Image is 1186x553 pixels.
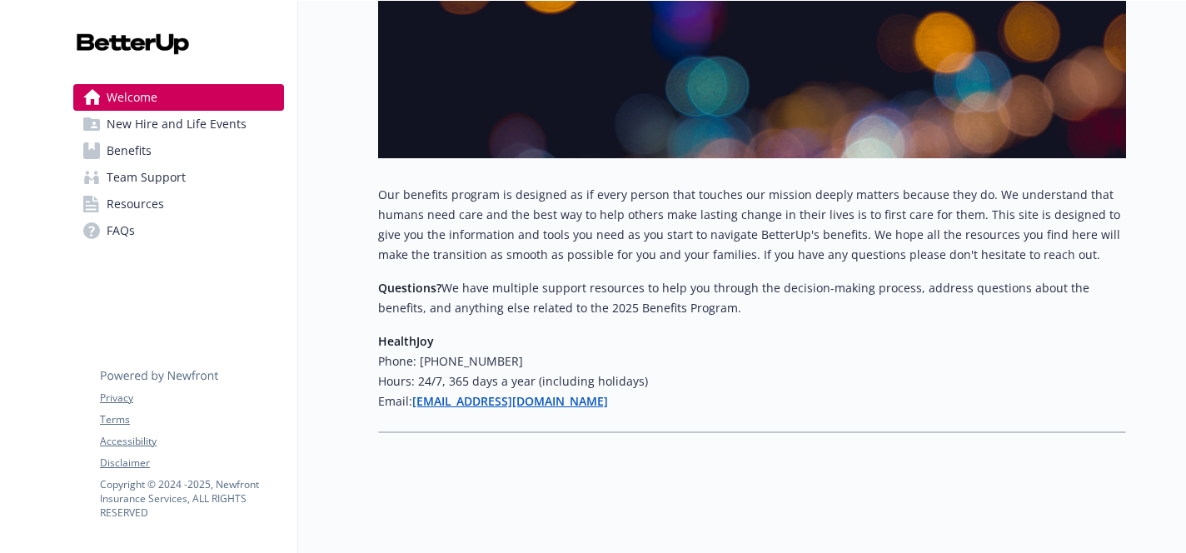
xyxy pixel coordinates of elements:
a: FAQs [73,217,284,244]
strong: Questions? [378,280,441,296]
a: Disclaimer [100,456,283,471]
p: Our benefits program is designed as if every person that touches our mission deeply matters becau... [378,185,1126,265]
span: FAQs [107,217,135,244]
a: Benefits [73,137,284,164]
p: Copyright © 2024 - 2025 , Newfront Insurance Services, ALL RIGHTS RESERVED [100,477,283,520]
a: Privacy [100,391,283,406]
h6: Email: [378,391,1126,411]
a: [EMAIL_ADDRESS][DOMAIN_NAME] [412,393,608,409]
p: We have multiple support resources to help you through the decision-making process, address quest... [378,278,1126,318]
a: Resources [73,191,284,217]
span: Welcome [107,84,157,111]
h6: Phone: [PHONE_NUMBER] [378,351,1126,371]
h6: Hours: 24/7, 365 days a year (including holidays)​ [378,371,1126,391]
a: Accessibility [100,434,283,449]
span: Team Support [107,164,186,191]
a: New Hire and Life Events [73,111,284,137]
a: Welcome [73,84,284,111]
a: Team Support [73,164,284,191]
span: Benefits [107,137,152,164]
strong: HealthJoy [378,333,434,349]
span: Resources [107,191,164,217]
a: Terms [100,412,283,427]
span: New Hire and Life Events [107,111,247,137]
